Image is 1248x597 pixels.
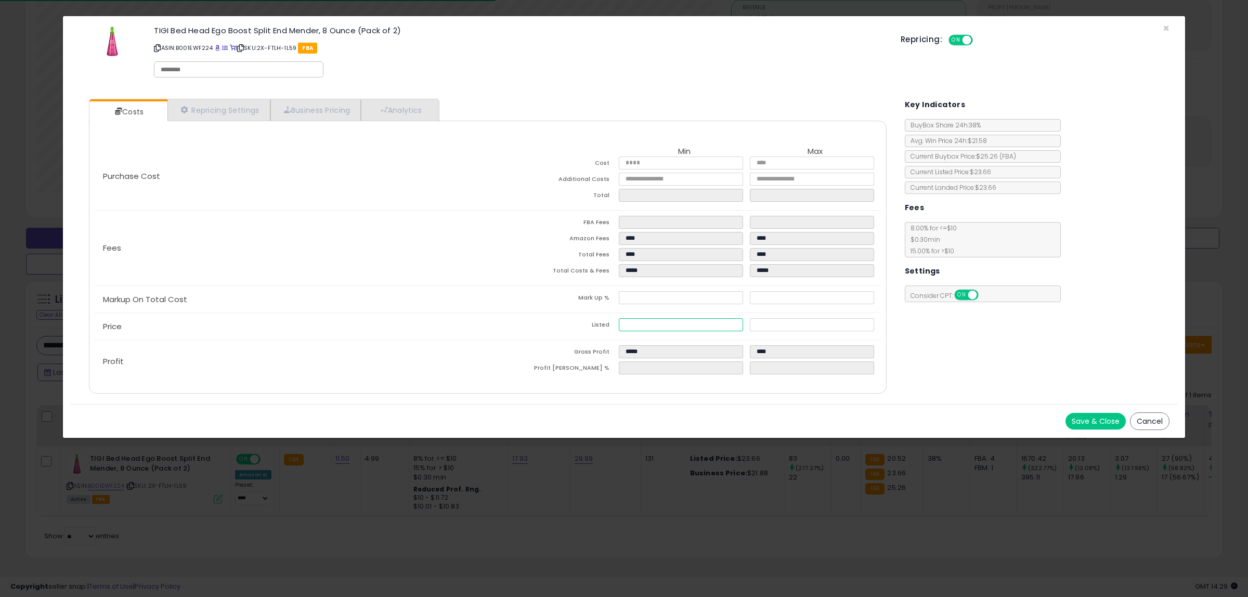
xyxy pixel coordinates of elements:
span: OFF [977,291,993,300]
span: × [1163,21,1169,36]
span: $25.26 [976,152,1016,161]
td: Additional Costs [488,173,619,189]
th: Max [750,147,881,157]
span: BuyBox Share 24h: 38% [905,121,981,129]
button: Cancel [1130,412,1169,430]
td: Gross Profit [488,345,619,361]
span: Current Buybox Price: [905,152,1016,161]
a: Analytics [361,99,438,121]
h5: Key Indicators [905,98,966,111]
span: ON [955,291,968,300]
span: FBA [298,43,317,54]
p: Purchase Cost [95,172,488,180]
a: Repricing Settings [167,99,270,121]
p: Price [95,322,488,331]
img: 41t1XJ-NWWL._SL60_.jpg [97,27,128,58]
h5: Settings [905,265,940,278]
a: Costs [89,101,166,122]
span: ( FBA ) [999,152,1016,161]
h3: TIGI Bed Head Ego Boost Split End Mender, 8 Ounce (Pack of 2) [154,27,885,34]
td: Total Costs & Fees [488,264,619,280]
a: All offer listings [222,44,228,52]
td: Mark Up % [488,291,619,307]
span: OFF [971,36,988,45]
h5: Fees [905,201,925,214]
a: BuyBox page [215,44,220,52]
span: Current Listed Price: $23.66 [905,167,991,176]
td: FBA Fees [488,216,619,232]
p: Profit [95,357,488,366]
span: Current Landed Price: $23.66 [905,183,996,192]
td: Cost [488,157,619,173]
td: Profit [PERSON_NAME] % [488,361,619,378]
td: Total [488,189,619,205]
td: Total Fees [488,248,619,264]
span: Consider CPT: [905,291,992,300]
p: ASIN: B001EWF224 | SKU: 2X-FTLH-1L59 [154,40,885,56]
span: 15.00 % for > $10 [905,246,954,255]
button: Save & Close [1065,413,1126,430]
td: Listed [488,318,619,334]
span: Avg. Win Price 24h: $21.58 [905,136,987,145]
a: Business Pricing [270,99,361,121]
a: Your listing only [230,44,236,52]
p: Markup On Total Cost [95,295,488,304]
span: $0.30 min [905,235,940,244]
p: Fees [95,244,488,252]
th: Min [619,147,750,157]
span: 8.00 % for <= $10 [905,224,957,255]
span: ON [950,36,963,45]
td: Amazon Fees [488,232,619,248]
h5: Repricing: [901,35,942,44]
